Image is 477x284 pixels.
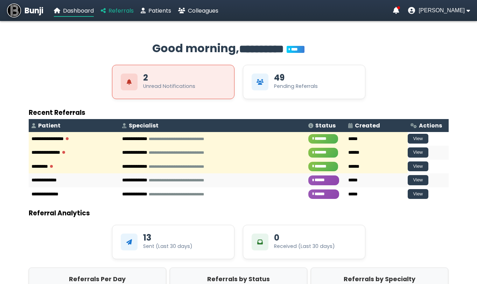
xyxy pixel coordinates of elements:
[143,243,192,250] div: Sent (Last 30 days)
[119,119,306,132] th: Specialist
[243,65,365,99] div: View Pending Referrals
[112,225,234,259] div: 13Sent (Last 30 days)
[408,175,429,185] button: View
[143,74,148,82] div: 2
[393,7,399,14] a: Notifications
[54,6,94,15] a: Dashboard
[29,119,120,132] th: Patient
[345,119,407,132] th: Created
[243,225,365,259] div: 0Received (Last 30 days)
[408,161,429,172] button: View
[408,134,429,144] button: View
[141,6,171,15] a: Patients
[7,4,43,18] a: Bunji
[112,65,234,99] div: View Unread Notifications
[188,7,218,15] span: Colleagues
[101,6,134,15] a: Referrals
[408,7,470,14] button: User menu
[408,189,429,199] button: View
[29,108,449,118] h3: Recent Referrals
[274,83,318,90] div: Pending Referrals
[408,147,429,158] button: View
[29,208,449,218] h3: Referral Analytics
[313,275,446,284] h2: Referrals by Specialty
[31,275,164,284] h2: Referrals Per Day
[29,40,449,58] h2: Good morning,
[287,46,304,53] span: You’re on Plus!
[143,83,195,90] div: Unread Notifications
[408,119,449,132] th: Actions
[274,234,279,242] div: 0
[7,4,21,18] img: Bunji Dental Referral Management
[178,6,218,15] a: Colleagues
[419,7,465,14] span: [PERSON_NAME]
[108,7,134,15] span: Referrals
[24,5,43,16] span: Bunji
[274,243,335,250] div: Received (Last 30 days)
[172,275,305,284] h2: Referrals by Status
[274,74,285,82] div: 49
[143,234,151,242] div: 13
[63,7,94,15] span: Dashboard
[306,119,345,132] th: Status
[148,7,171,15] span: Patients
